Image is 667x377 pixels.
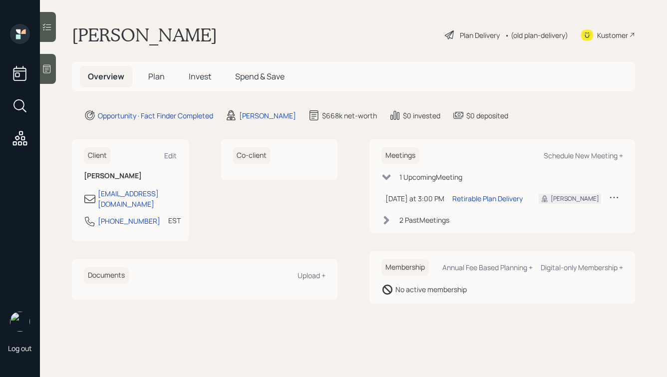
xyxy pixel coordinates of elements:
[381,147,419,164] h6: Meetings
[189,71,211,82] span: Invest
[452,193,523,204] div: Retirable Plan Delivery
[322,110,377,121] div: $668k net-worth
[164,151,177,160] div: Edit
[72,24,217,46] h1: [PERSON_NAME]
[505,30,568,40] div: • (old plan-delivery)
[399,215,449,225] div: 2 Past Meeting s
[98,188,177,209] div: [EMAIL_ADDRESS][DOMAIN_NAME]
[381,259,429,276] h6: Membership
[551,194,599,203] div: [PERSON_NAME]
[98,216,160,226] div: [PHONE_NUMBER]
[541,263,623,272] div: Digital-only Membership +
[84,147,111,164] h6: Client
[403,110,440,121] div: $0 invested
[442,263,533,272] div: Annual Fee Based Planning +
[597,30,628,40] div: Kustomer
[84,172,177,180] h6: [PERSON_NAME]
[148,71,165,82] span: Plan
[235,71,285,82] span: Spend & Save
[8,344,32,353] div: Log out
[168,215,181,226] div: EST
[460,30,500,40] div: Plan Delivery
[395,284,467,295] div: No active membership
[298,271,326,280] div: Upload +
[239,110,296,121] div: [PERSON_NAME]
[84,267,129,284] h6: Documents
[544,151,623,160] div: Schedule New Meeting +
[466,110,508,121] div: $0 deposited
[399,172,462,182] div: 1 Upcoming Meeting
[385,193,444,204] div: [DATE] at 3:00 PM
[233,147,271,164] h6: Co-client
[10,312,30,332] img: hunter_neumayer.jpg
[88,71,124,82] span: Overview
[98,110,213,121] div: Opportunity · Fact Finder Completed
